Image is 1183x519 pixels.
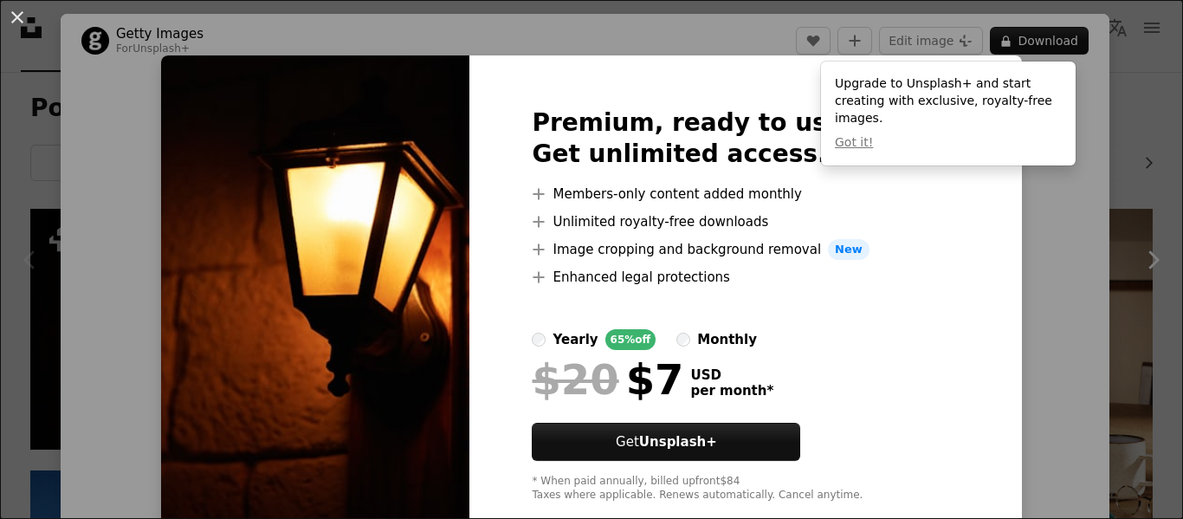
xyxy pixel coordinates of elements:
[690,367,773,383] span: USD
[532,423,800,461] button: GetUnsplash+
[821,62,1076,165] div: Upgrade to Unsplash+ and start creating with exclusive, royalty-free images.
[828,239,869,260] span: New
[553,329,598,350] div: yearly
[532,211,959,232] li: Unlimited royalty-free downloads
[835,134,873,152] button: Got it!
[697,329,757,350] div: monthly
[532,357,618,402] span: $20
[532,333,546,347] input: yearly65%off
[532,357,683,402] div: $7
[532,475,959,503] div: * When paid annually, billed upfront $84 Taxes where applicable. Renews automatically. Cancel any...
[676,333,690,347] input: monthly
[532,239,959,260] li: Image cropping and background removal
[532,107,959,170] h2: Premium, ready to use images. Get unlimited access.
[532,267,959,288] li: Enhanced legal protections
[605,329,656,350] div: 65% off
[532,184,959,204] li: Members-only content added monthly
[690,383,773,399] span: per month *
[639,434,717,450] strong: Unsplash+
